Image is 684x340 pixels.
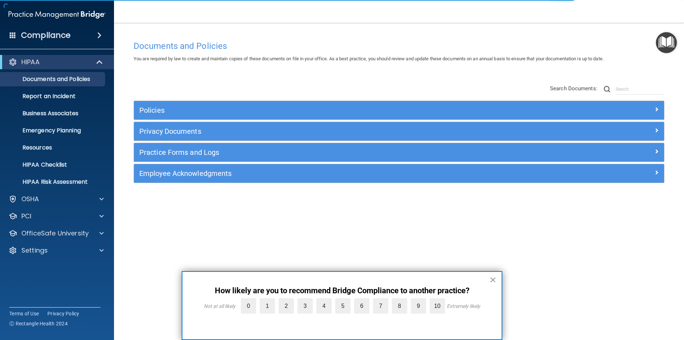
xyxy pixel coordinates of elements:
span: Search Documents: [550,85,597,92]
span: You are required by law to create and maintain copies of these documents on file in your office. ... [134,56,603,61]
label: 3 [297,298,313,314]
p: OSHA [21,195,39,203]
label: 7 [373,298,388,314]
label: 9 [411,298,426,314]
p: How likely are you to recommend Bridge Compliance to another practice? [197,286,487,295]
div: Extremely likely [447,303,480,309]
p: Settings [21,246,48,255]
input: Search [616,84,664,95]
label: 2 [279,298,294,314]
button: Open Resource Center [656,32,677,53]
button: Close [489,274,496,285]
label: 0 [241,298,256,314]
p: Business Associates [5,110,102,117]
p: HIPAA [21,58,40,66]
div: Not at all likely [204,303,235,309]
iframe: Drift Widget Chat Controller [561,289,675,318]
p: Resources [5,144,102,151]
h5: Privacy Documents [139,127,526,135]
label: 5 [335,298,351,314]
p: HIPAA Risk Assessment [5,178,102,186]
p: Report an Incident [5,93,102,100]
img: ic-search.3b580494.png [604,86,610,92]
p: Documents and Policies [5,76,102,83]
label: 6 [354,298,369,314]
a: Terms of Use [9,310,39,317]
label: 10 [430,298,445,314]
h4: Compliance [21,30,71,40]
h5: Practice Forms and Logs [139,148,526,156]
p: HIPAA Checklist [5,161,102,168]
h5: Policies [139,106,526,114]
h4: Documents and Policies [134,41,664,51]
p: PCI [21,212,31,220]
img: PMB logo [9,7,105,22]
span: Ⓒ Rectangle Health 2024 [9,320,68,327]
label: 4 [316,298,332,314]
label: 1 [260,298,275,314]
label: 8 [392,298,407,314]
a: Privacy Policy [47,310,79,317]
p: OfficeSafe University [21,229,89,238]
h5: Employee Acknowledgments [139,169,526,177]
p: Emergency Planning [5,127,102,134]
